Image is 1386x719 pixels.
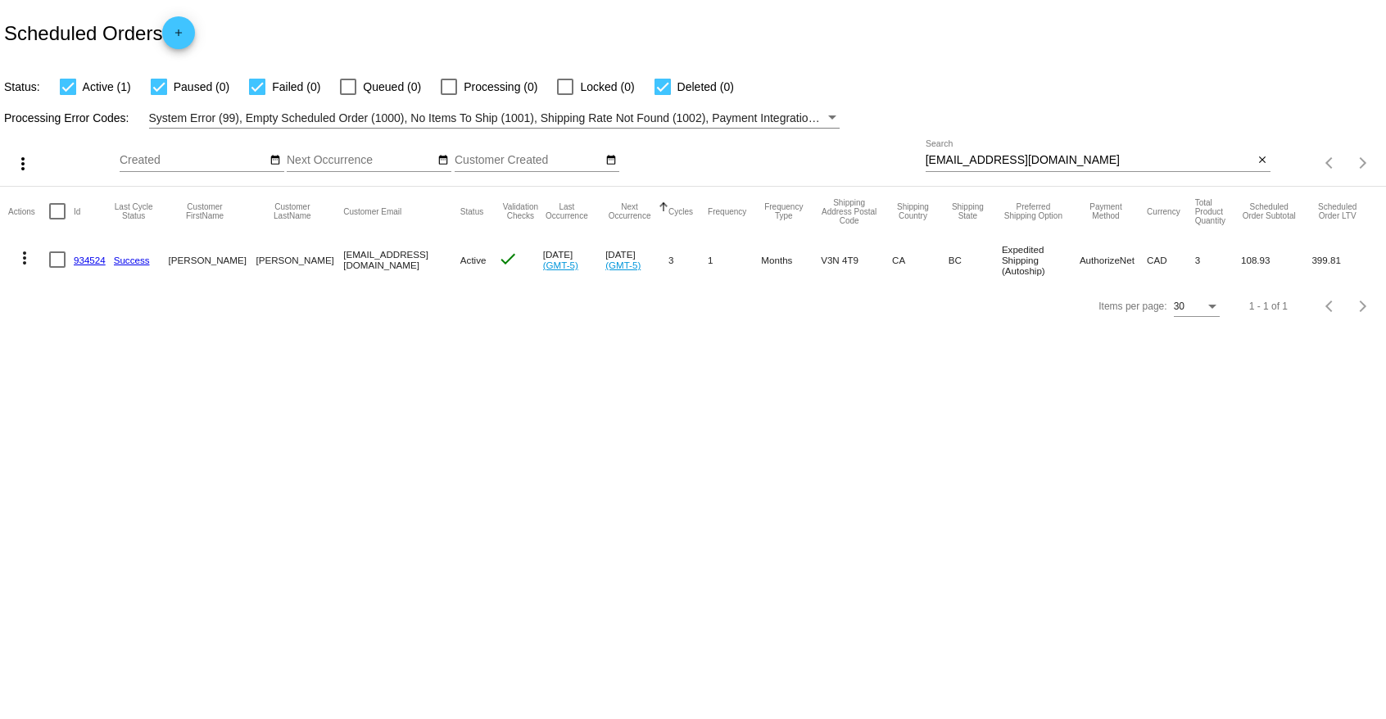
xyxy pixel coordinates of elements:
[343,206,401,216] button: Change sorting for CustomerEmail
[1002,236,1080,283] mat-cell: Expedited Shipping (Autoship)
[1195,187,1241,236] mat-header-cell: Total Product Quantity
[1347,290,1379,323] button: Next page
[949,202,987,220] button: Change sorting for ShippingState
[761,202,806,220] button: Change sorting for FrequencyType
[1253,152,1270,170] button: Clear
[1080,236,1147,283] mat-cell: AuthorizeNet
[605,236,668,283] mat-cell: [DATE]
[1174,301,1220,313] mat-select: Items per page:
[1314,147,1347,179] button: Previous page
[761,236,821,283] mat-cell: Months
[708,236,761,283] mat-cell: 1
[1002,202,1065,220] button: Change sorting for PreferredShippingOption
[605,260,641,270] a: (GMT-5)
[821,236,892,283] mat-cell: V3N 4T9
[821,198,877,225] button: Change sorting for ShippingPostcode
[174,77,229,97] span: Paused (0)
[169,27,188,47] mat-icon: add
[677,77,734,97] span: Deleted (0)
[256,236,343,283] mat-cell: [PERSON_NAME]
[83,77,131,97] span: Active (1)
[464,77,537,97] span: Processing (0)
[120,154,267,167] input: Created
[543,236,605,283] mat-cell: [DATE]
[1311,202,1362,220] button: Change sorting for LifetimeValue
[13,154,33,174] mat-icon: more_vert
[74,255,106,265] a: 934524
[1174,301,1184,312] span: 30
[1257,154,1268,167] mat-icon: close
[605,202,654,220] button: Change sorting for NextOccurrenceUtc
[256,202,328,220] button: Change sorting for CustomerLastName
[343,236,460,283] mat-cell: [EMAIL_ADDRESS][DOMAIN_NAME]
[4,80,40,93] span: Status:
[498,249,518,269] mat-icon: check
[1080,202,1132,220] button: Change sorting for PaymentMethod.Type
[892,202,934,220] button: Change sorting for ShippingCountry
[169,236,256,283] mat-cell: [PERSON_NAME]
[949,236,1002,283] mat-cell: BC
[169,202,242,220] button: Change sorting for CustomerFirstName
[543,260,578,270] a: (GMT-5)
[455,154,602,167] input: Customer Created
[269,154,281,167] mat-icon: date_range
[1241,202,1297,220] button: Change sorting for Subtotal
[605,154,617,167] mat-icon: date_range
[892,236,949,283] mat-cell: CA
[4,16,195,49] h2: Scheduled Orders
[1195,236,1241,283] mat-cell: 3
[1314,290,1347,323] button: Previous page
[114,202,154,220] button: Change sorting for LastProcessingCycleId
[1311,236,1377,283] mat-cell: 399.81
[498,187,542,236] mat-header-cell: Validation Checks
[1147,206,1180,216] button: Change sorting for CurrencyIso
[580,77,634,97] span: Locked (0)
[460,206,483,216] button: Change sorting for Status
[1347,147,1379,179] button: Next page
[543,202,591,220] button: Change sorting for LastOccurrenceUtc
[1098,301,1166,312] div: Items per page:
[114,255,150,265] a: Success
[668,206,693,216] button: Change sorting for Cycles
[926,154,1254,167] input: Search
[708,206,746,216] button: Change sorting for Frequency
[668,236,708,283] mat-cell: 3
[4,111,129,124] span: Processing Error Codes:
[287,154,434,167] input: Next Occurrence
[1241,236,1311,283] mat-cell: 108.93
[1249,301,1288,312] div: 1 - 1 of 1
[8,187,49,236] mat-header-cell: Actions
[1147,236,1195,283] mat-cell: CAD
[272,77,320,97] span: Failed (0)
[74,206,80,216] button: Change sorting for Id
[15,248,34,268] mat-icon: more_vert
[149,108,840,129] mat-select: Filter by Processing Error Codes
[363,77,421,97] span: Queued (0)
[437,154,449,167] mat-icon: date_range
[460,255,487,265] span: Active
